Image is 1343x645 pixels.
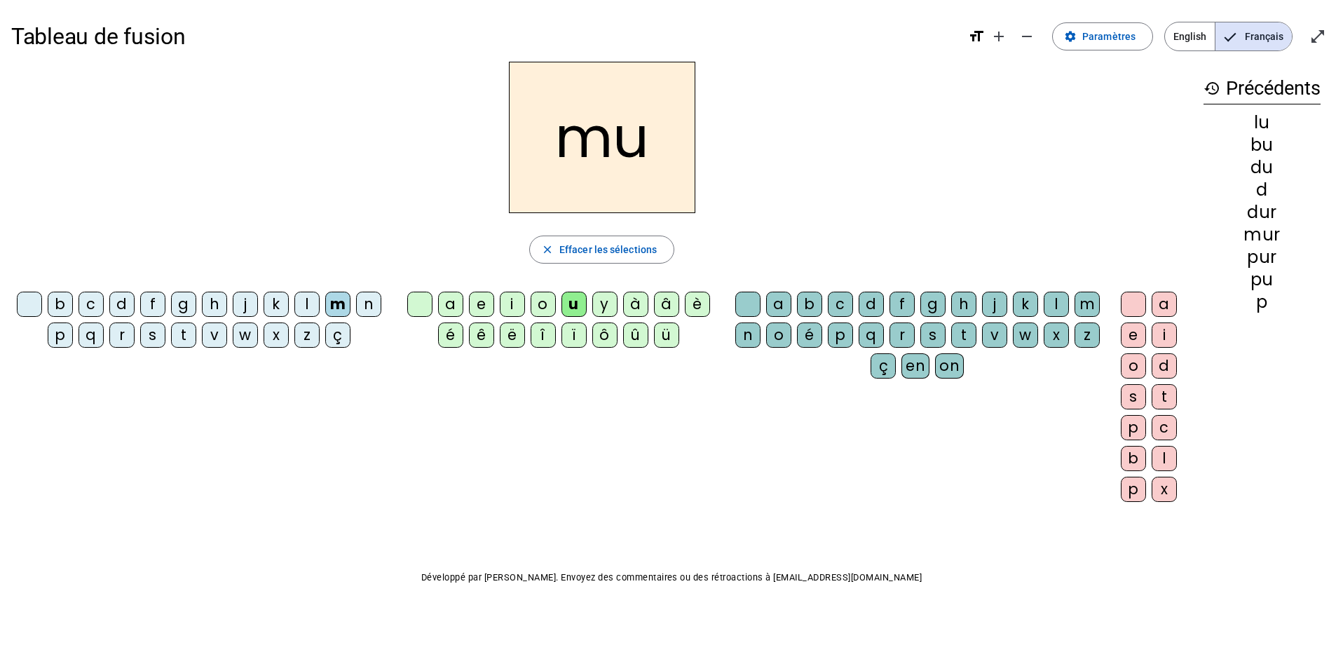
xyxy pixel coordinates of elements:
[654,322,679,348] div: ü
[1064,30,1077,43] mat-icon: settings
[233,322,258,348] div: w
[140,292,165,317] div: f
[356,292,381,317] div: n
[1052,22,1153,50] button: Paramètres
[561,292,587,317] div: u
[1204,114,1321,131] div: lu
[1121,477,1146,502] div: p
[920,322,946,348] div: s
[982,322,1007,348] div: v
[79,322,104,348] div: q
[264,292,289,317] div: k
[735,322,761,348] div: n
[469,322,494,348] div: ê
[500,292,525,317] div: i
[1044,322,1069,348] div: x
[1013,322,1038,348] div: w
[935,353,964,379] div: on
[1075,322,1100,348] div: z
[1152,322,1177,348] div: i
[561,322,587,348] div: ï
[797,322,822,348] div: é
[438,292,463,317] div: a
[1121,322,1146,348] div: e
[1013,22,1041,50] button: Diminuer la taille de la police
[1204,226,1321,243] div: mur
[264,322,289,348] div: x
[11,569,1332,586] p: Développé par [PERSON_NAME]. Envoyez des commentaires ou des rétroactions à [EMAIL_ADDRESS][DOMAI...
[541,243,554,256] mat-icon: close
[202,292,227,317] div: h
[1204,137,1321,154] div: bu
[109,322,135,348] div: r
[1152,292,1177,317] div: a
[1204,182,1321,198] div: d
[11,14,957,59] h1: Tableau de fusion
[889,292,915,317] div: f
[171,292,196,317] div: g
[438,322,463,348] div: é
[171,322,196,348] div: t
[1204,73,1321,104] h3: Précédents
[828,292,853,317] div: c
[1121,415,1146,440] div: p
[1204,204,1321,221] div: dur
[469,292,494,317] div: e
[766,292,791,317] div: a
[1152,446,1177,471] div: l
[294,292,320,317] div: l
[531,292,556,317] div: o
[529,236,674,264] button: Effacer les sélections
[1121,353,1146,379] div: o
[294,322,320,348] div: z
[968,28,985,45] mat-icon: format_size
[1013,292,1038,317] div: k
[985,22,1013,50] button: Augmenter la taille de la police
[920,292,946,317] div: g
[325,292,350,317] div: m
[623,292,648,317] div: à
[48,292,73,317] div: b
[48,322,73,348] div: p
[1121,384,1146,409] div: s
[1164,22,1293,51] mat-button-toggle-group: Language selection
[685,292,710,317] div: è
[79,292,104,317] div: c
[1121,446,1146,471] div: b
[1204,80,1220,97] mat-icon: history
[140,322,165,348] div: s
[592,322,618,348] div: ô
[559,241,657,258] span: Effacer les sélections
[990,28,1007,45] mat-icon: add
[1204,159,1321,176] div: du
[1152,353,1177,379] div: d
[623,322,648,348] div: û
[797,292,822,317] div: b
[1075,292,1100,317] div: m
[901,353,929,379] div: en
[889,322,915,348] div: r
[1215,22,1292,50] span: Français
[202,322,227,348] div: v
[982,292,1007,317] div: j
[500,322,525,348] div: ë
[951,292,976,317] div: h
[592,292,618,317] div: y
[1044,292,1069,317] div: l
[871,353,896,379] div: ç
[1152,415,1177,440] div: c
[654,292,679,317] div: â
[1165,22,1215,50] span: English
[1204,271,1321,288] div: pu
[509,62,695,213] h2: mu
[1304,22,1332,50] button: Entrer en plein écran
[859,322,884,348] div: q
[1082,28,1136,45] span: Paramètres
[1204,294,1321,311] div: p
[951,322,976,348] div: t
[233,292,258,317] div: j
[531,322,556,348] div: î
[766,322,791,348] div: o
[1018,28,1035,45] mat-icon: remove
[1152,477,1177,502] div: x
